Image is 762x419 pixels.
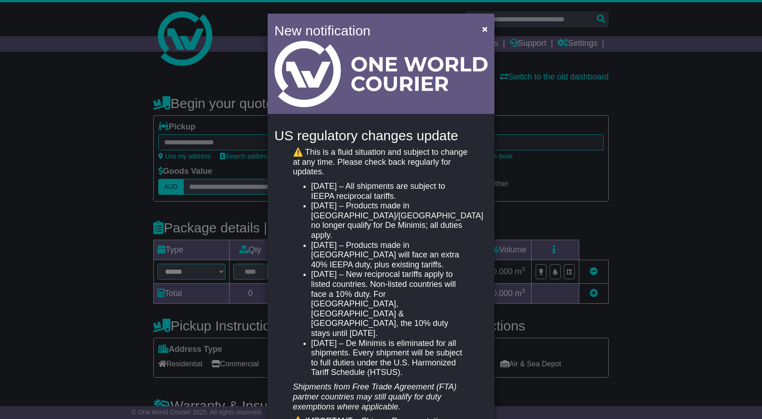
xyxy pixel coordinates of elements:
h4: US regulatory changes update [274,128,488,143]
span: × [482,24,488,34]
li: [DATE] – Products made in [GEOGRAPHIC_DATA] will face an extra 40% IEEPA duty, plus existing tari... [311,241,469,270]
p: ⚠️ This is a fluid situation and subject to change at any time. Please check back regularly for u... [293,148,469,177]
li: [DATE] – De Minimis is eliminated for all shipments. Every shipment will be subject to full dutie... [311,339,469,378]
img: Light [274,41,488,107]
li: [DATE] – All shipments are subject to IEEPA reciprocal tariffs. [311,182,469,201]
button: Close [478,20,492,38]
li: [DATE] – New reciprocal tariffs apply to listed countries. Non-listed countries will face a 10% d... [311,270,469,338]
li: [DATE] – Products made in [GEOGRAPHIC_DATA]/[GEOGRAPHIC_DATA] no longer qualify for De Minimis; a... [311,201,469,240]
h4: New notification [274,20,469,41]
em: Shipments from Free Trade Agreement (FTA) partner countries may still qualify for duty exemptions... [293,382,457,411]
